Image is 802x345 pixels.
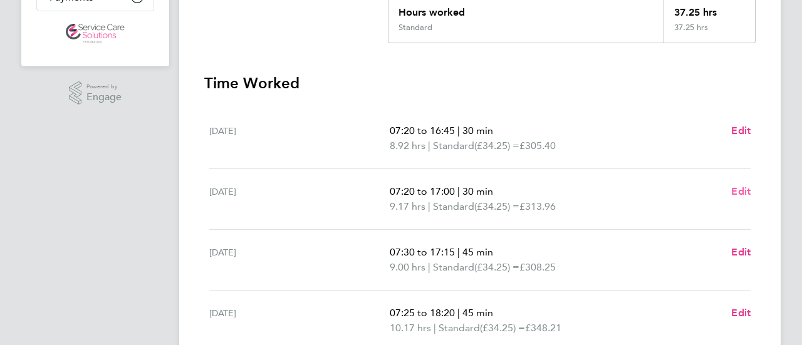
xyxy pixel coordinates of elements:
img: servicecare-logo-retina.png [66,24,125,44]
span: Powered by [86,81,122,92]
span: Edit [731,307,751,319]
span: | [457,246,460,258]
span: £308.25 [519,261,556,273]
span: 30 min [462,125,493,136]
span: | [457,125,460,136]
span: 8.92 hrs [390,140,425,152]
span: 07:20 to 17:00 [390,185,455,197]
span: | [457,307,460,319]
a: Edit [731,184,751,199]
span: (£34.25) = [474,140,519,152]
span: (£34.25) = [480,322,525,334]
span: 07:30 to 17:15 [390,246,455,258]
span: Edit [731,125,751,136]
span: Engage [86,92,122,103]
span: 30 min [462,185,493,197]
span: £305.40 [519,140,556,152]
span: 9.17 hrs [390,200,425,212]
span: 07:25 to 18:20 [390,307,455,319]
span: 07:20 to 16:45 [390,125,455,136]
span: Standard [439,321,480,336]
span: | [428,140,430,152]
div: [DATE] [209,306,390,336]
span: Standard [433,199,474,214]
span: | [428,200,430,212]
span: 10.17 hrs [390,322,431,334]
div: [DATE] [209,123,390,153]
h3: Time Worked [204,73,756,93]
a: Powered byEngage [69,81,122,105]
div: 37.25 hrs [664,23,755,43]
span: (£34.25) = [474,200,519,212]
div: [DATE] [209,245,390,275]
span: £313.96 [519,200,556,212]
span: Standard [433,138,474,153]
span: £348.21 [525,322,561,334]
a: Edit [731,306,751,321]
span: | [428,261,430,273]
span: 9.00 hrs [390,261,425,273]
span: 45 min [462,307,493,319]
span: | [457,185,460,197]
span: Edit [731,185,751,197]
span: Edit [731,246,751,258]
span: 45 min [462,246,493,258]
div: Standard [398,23,432,33]
a: Go to home page [36,24,154,44]
span: (£34.25) = [474,261,519,273]
a: Edit [731,123,751,138]
a: Edit [731,245,751,260]
span: | [434,322,436,334]
div: [DATE] [209,184,390,214]
span: Standard [433,260,474,275]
